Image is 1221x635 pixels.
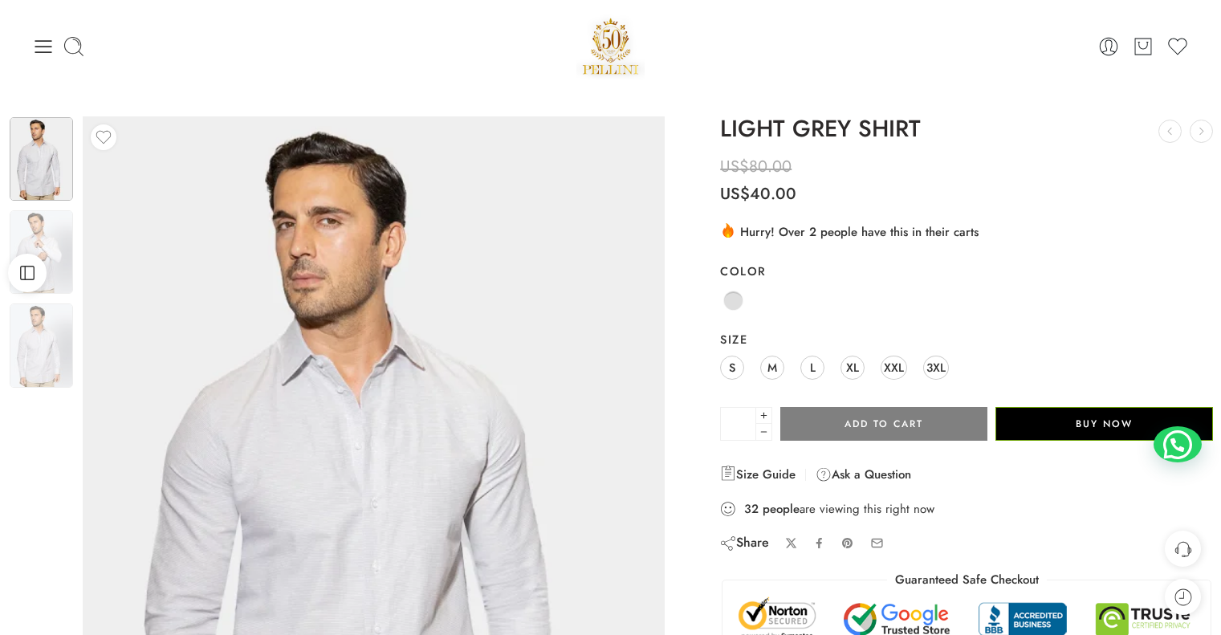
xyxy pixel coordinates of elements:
a: Share on Facebook [813,537,825,549]
a: L [800,356,824,380]
a: S [720,356,744,380]
label: Size [720,332,1213,348]
legend: Guaranteed Safe Checkout [887,572,1047,588]
img: Artboard 2-10 [10,303,73,387]
div: are viewing this right now [720,500,1213,518]
div: Share [720,534,769,552]
img: Artboard 2-10 [10,210,73,294]
bdi: 80.00 [720,155,792,178]
a: Pin on Pinterest [841,537,854,550]
a: Pellini - [576,12,645,80]
a: Email to your friends [870,536,884,550]
a: Cart [1132,35,1154,58]
span: L [810,356,816,378]
a: Share on X [785,537,797,549]
img: Pellini [576,12,645,80]
span: 3XL [926,356,946,378]
button: Buy Now [995,407,1213,441]
span: M [767,356,777,378]
a: Size Guide [720,465,796,484]
span: XXL [884,356,904,378]
span: US$ [720,155,749,178]
label: Color [720,263,1213,279]
div: Hurry! Over 2 people have this in their carts [720,222,1213,241]
a: Wishlist [1166,35,1189,58]
strong: 32 [744,501,759,517]
a: Ask a Question [816,465,911,484]
a: Login / Register [1097,35,1120,58]
strong: people [763,501,800,517]
span: XL [846,356,859,378]
bdi: 40.00 [720,182,796,206]
a: 3XL [923,356,949,380]
img: Artboard 2-10 [10,117,73,201]
a: M [760,356,784,380]
button: Add to cart [780,407,987,441]
h1: LIGHT GREY SHIRT [720,116,1213,142]
a: XL [840,356,865,380]
input: Product quantity [720,407,756,441]
span: US$ [720,182,750,206]
span: S [729,356,735,378]
a: XXL [881,356,907,380]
